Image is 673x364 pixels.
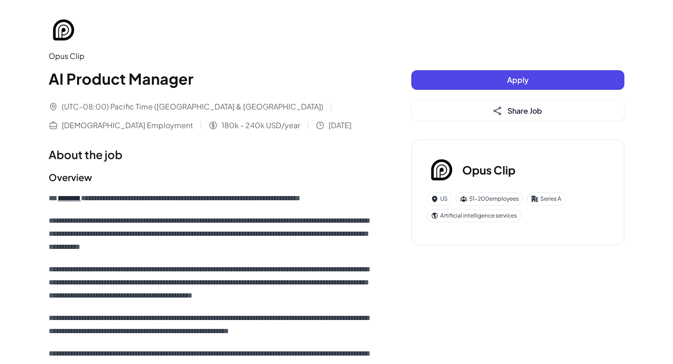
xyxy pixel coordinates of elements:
[62,120,193,131] span: [DEMOGRAPHIC_DATA] Employment
[427,209,521,222] div: Artificial intelligence services
[508,106,542,116] span: Share Job
[49,15,79,45] img: Op
[49,67,374,90] h1: AI Product Manager
[411,70,624,90] button: Apply
[427,155,457,185] img: Op
[329,120,351,131] span: [DATE]
[49,146,374,163] h1: About the job
[462,161,515,178] h3: Opus Clip
[527,192,566,205] div: Series A
[456,192,523,205] div: 51-200 employees
[49,170,374,184] h2: Overview
[62,101,323,112] span: (UTC-08:00) Pacific Time ([GEOGRAPHIC_DATA] & [GEOGRAPHIC_DATA])
[49,51,374,62] div: Opus Clip
[411,101,624,121] button: Share Job
[427,192,452,205] div: US
[222,120,300,131] span: 180k - 240k USD/year
[507,75,529,85] span: Apply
